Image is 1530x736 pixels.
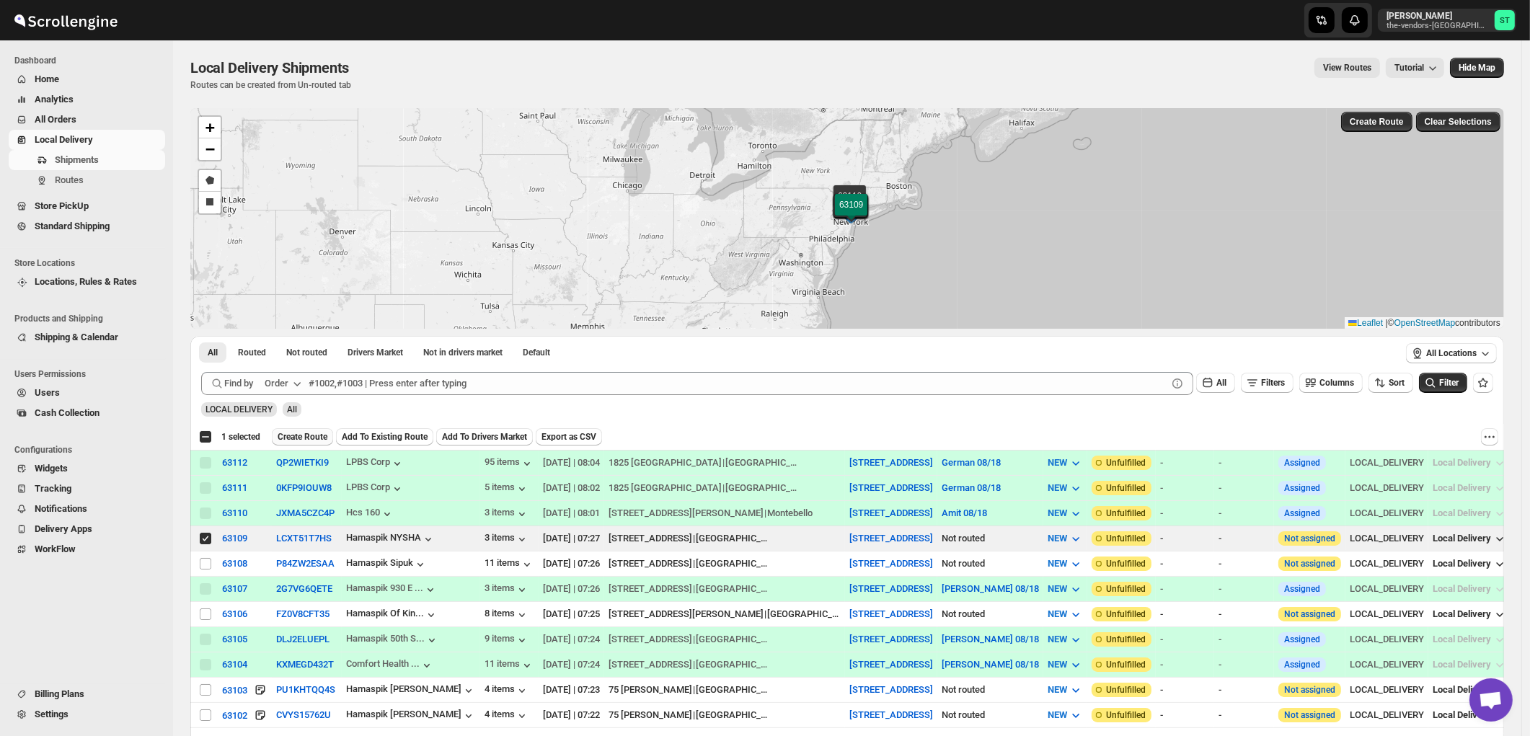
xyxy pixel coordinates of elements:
[1416,112,1500,132] button: Clear Selections
[609,456,841,470] div: |
[286,347,327,358] span: Not routed
[199,342,226,363] button: All
[485,683,529,698] div: 4 items
[205,404,273,414] span: LOCAL DELIVERY
[35,332,118,342] span: Shipping & Calendar
[485,582,529,597] button: 3 items
[1039,678,1092,701] button: NEW
[485,633,529,647] button: 9 items
[485,482,529,496] div: 5 items
[1106,533,1146,544] span: Unfulfilled
[1039,603,1092,626] button: NEW
[1160,582,1210,596] div: -
[1394,318,1456,328] a: OpenStreetMap
[841,208,862,223] img: Marker
[1048,659,1067,670] span: NEW
[346,482,404,496] button: LPBS Corp
[276,709,331,720] button: CVYS15762U
[1284,559,1335,569] button: Not assigned
[436,428,533,445] button: Add To Drivers Market
[1048,482,1067,493] span: NEW
[485,658,534,673] button: 11 items
[849,608,933,619] button: [STREET_ADDRESS]
[222,659,247,670] button: 63104
[1160,481,1210,495] div: -
[1406,343,1497,363] button: All Locations
[442,431,527,443] span: Add To Drivers Market
[849,634,933,644] button: [STREET_ADDRESS]
[1481,428,1498,445] button: More actions
[1433,709,1491,720] span: Local Delivery
[346,507,394,521] button: Hcs 160
[222,533,247,544] div: 63109
[222,457,247,468] button: 63112
[1350,481,1424,495] div: LOCAL_DELIVERY
[609,582,841,596] div: |
[1394,63,1424,73] span: Tutorial
[222,583,247,594] div: 63107
[35,74,59,84] span: Home
[1345,317,1504,329] div: © contributors
[9,403,165,423] button: Cash Collection
[35,688,84,699] span: Billing Plans
[696,531,769,546] div: [GEOGRAPHIC_DATA]
[696,557,769,571] div: [GEOGRAPHIC_DATA]
[1039,502,1092,525] button: NEW
[35,221,110,231] span: Standard Shipping
[1106,457,1146,469] span: Unfulfilled
[849,482,933,493] button: [STREET_ADDRESS]
[346,532,435,546] div: Hamaspik NYSHA
[1241,373,1294,393] button: Filters
[1350,506,1424,520] div: LOCAL_DELIVERY
[609,506,841,520] div: |
[849,533,933,544] button: [STREET_ADDRESS]
[346,683,476,698] div: Hamaspik [PERSON_NAME]
[1341,112,1412,132] button: Create Route
[541,431,596,443] span: Export as CSV
[190,79,355,91] p: Routes can be created from Un-routed tab
[942,634,1039,644] button: [PERSON_NAME] 08/18
[609,531,841,546] div: |
[346,582,423,593] div: Hamaspik 930 E ...
[543,481,600,495] div: [DATE] | 08:02
[9,519,165,539] button: Delivery Apps
[609,557,692,571] div: [STREET_ADDRESS]
[609,456,722,470] div: 1825 [GEOGRAPHIC_DATA]
[1387,10,1489,22] p: [PERSON_NAME]
[9,170,165,190] button: Routes
[14,313,166,324] span: Products and Shipping
[1284,660,1320,670] button: Assigned
[841,206,862,222] img: Marker
[339,342,412,363] button: Claimable
[9,479,165,499] button: Tracking
[1048,684,1067,695] span: NEW
[839,197,860,213] img: Marker
[222,708,247,722] button: 63102
[1039,552,1092,575] button: NEW
[1039,577,1092,600] button: NEW
[1433,533,1491,544] span: Local Delivery
[1219,531,1270,546] div: -
[725,481,799,495] div: [GEOGRAPHIC_DATA]
[272,428,333,445] button: Create Route
[1284,685,1335,695] button: Not assigned
[9,89,165,110] button: Analytics
[229,342,275,363] button: Routed
[1048,583,1067,594] span: NEW
[346,709,476,723] div: Hamaspik [PERSON_NAME]
[609,582,692,596] div: [STREET_ADDRESS]
[221,431,260,443] span: 1 selected
[222,608,247,619] div: 63106
[1319,378,1354,388] span: Columns
[1386,58,1444,78] button: Tutorial
[9,272,165,292] button: Locations, Rules & Rates
[9,110,165,130] button: All Orders
[14,257,166,269] span: Store Locations
[265,376,288,391] div: Order
[1284,508,1320,518] button: Assigned
[1425,116,1492,128] span: Clear Selections
[9,69,165,89] button: Home
[485,557,534,572] button: 11 items
[942,457,1001,468] button: German 08/18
